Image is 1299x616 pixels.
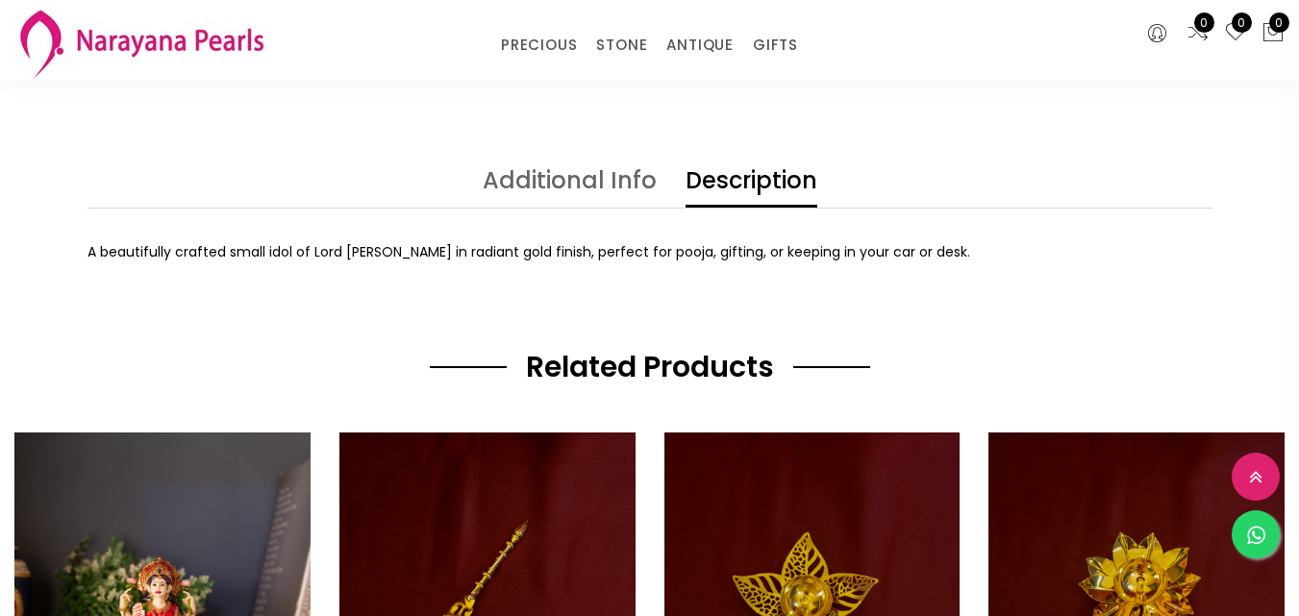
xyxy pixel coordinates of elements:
a: Additional Info [483,169,657,208]
a: GIFTS [753,31,798,60]
h2: Related Products [526,350,774,384]
div: A beautifully crafted small idol of Lord [PERSON_NAME] in radiant gold finish, perfect for pooja,... [87,240,1212,263]
a: PRECIOUS [501,31,577,60]
button: 0 [1262,21,1285,46]
a: 0 [1187,21,1210,46]
a: STONE [596,31,647,60]
span: 0 [1269,12,1289,33]
span: 0 [1232,12,1252,33]
span: 0 [1194,12,1214,33]
a: ANTIQUE [666,31,734,60]
a: Description [686,169,817,208]
a: 0 [1224,21,1247,46]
